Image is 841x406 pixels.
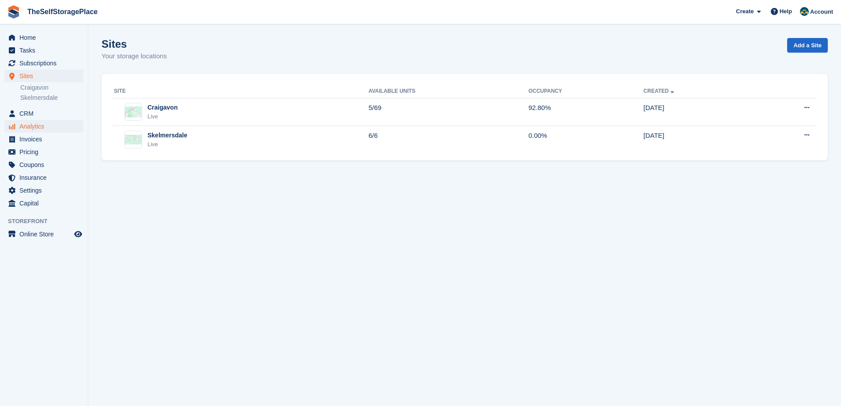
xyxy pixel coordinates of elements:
div: Live [147,112,177,121]
div: Live [147,140,187,149]
span: Home [19,31,72,44]
a: menu [4,184,83,197]
td: 5/69 [369,98,528,126]
a: menu [4,159,83,171]
a: Preview store [73,229,83,239]
span: Settings [19,184,72,197]
span: Sites [19,70,72,82]
img: Image of Craigavon site [125,106,142,118]
td: [DATE] [644,126,754,153]
th: Occupancy [528,84,644,99]
td: 6/6 [369,126,528,153]
span: Storefront [8,217,88,226]
a: Created [644,88,676,94]
div: Craigavon [147,103,177,112]
span: Tasks [19,44,72,57]
a: menu [4,133,83,145]
a: menu [4,57,83,69]
img: Gairoid [800,7,809,16]
span: Capital [19,197,72,209]
a: menu [4,107,83,120]
td: 0.00% [528,126,644,153]
a: menu [4,146,83,158]
a: Craigavon [20,83,83,92]
th: Site [112,84,369,99]
a: menu [4,228,83,240]
img: Image of Skelmersdale site [125,135,142,145]
a: menu [4,171,83,184]
span: Insurance [19,171,72,184]
span: Online Store [19,228,72,240]
a: menu [4,197,83,209]
div: Skelmersdale [147,131,187,140]
td: 92.80% [528,98,644,126]
img: stora-icon-8386f47178a22dfd0bd8f6a31ec36ba5ce8667c1dd55bd0f319d3a0aa187defe.svg [7,5,20,19]
a: Skelmersdale [20,94,83,102]
span: Pricing [19,146,72,158]
a: TheSelfStoragePlace [24,4,101,19]
a: menu [4,120,83,133]
span: Help [780,7,792,16]
a: menu [4,44,83,57]
span: Account [810,8,833,16]
h1: Sites [102,38,167,50]
span: Invoices [19,133,72,145]
a: menu [4,31,83,44]
a: Add a Site [787,38,828,53]
a: menu [4,70,83,82]
th: Available Units [369,84,528,99]
span: CRM [19,107,72,120]
p: Your storage locations [102,51,167,61]
span: Analytics [19,120,72,133]
td: [DATE] [644,98,754,126]
span: Subscriptions [19,57,72,69]
span: Create [736,7,754,16]
span: Coupons [19,159,72,171]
